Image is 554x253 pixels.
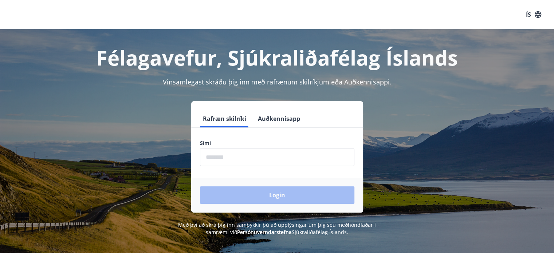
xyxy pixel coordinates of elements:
[178,221,376,236] span: Með því að skrá þig inn samþykkir þú að upplýsingar um þig séu meðhöndlaðar í samræmi við Sjúkral...
[163,78,392,86] span: Vinsamlegast skráðu þig inn með rafrænum skilríkjum eða Auðkennisappi.
[24,44,531,71] h1: Félagavefur, Sjúkraliðafélag Íslands
[255,110,303,127] button: Auðkennisapp
[200,139,354,147] label: Sími
[522,8,545,21] button: ÍS
[200,110,249,127] button: Rafræn skilríki
[237,229,292,236] a: Persónuverndarstefna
